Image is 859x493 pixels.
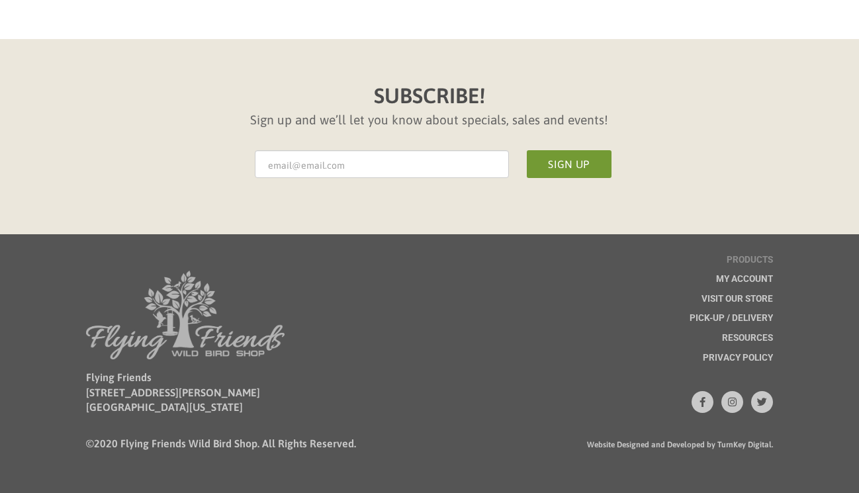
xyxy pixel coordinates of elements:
[86,271,285,359] img: Flying Friends Wild Bird Shop Logo - With Gray Overlay
[727,255,773,265] span: Products
[255,150,509,178] input: email@email.com
[690,314,773,334] a: Pick-up / Delivery
[722,334,773,353] a: Resources
[716,275,773,294] a: My account
[250,111,608,129] h6: Sign up and we’ll let you know about specials, sales and events!
[86,386,260,413] a: [STREET_ADDRESS][PERSON_NAME][GEOGRAPHIC_DATA][US_STATE]
[374,81,485,111] h6: SUBSCRIBE!
[527,150,611,178] button: Sign Up
[701,294,773,314] a: Visit Our Store
[703,353,773,373] a: Privacy Policy
[701,294,773,304] span: Visit Our Store
[86,436,356,451] div: ©2020 Flying Friends Wild Bird Shop. All Rights Reserved.
[587,439,773,451] div: Website Designed and Developed by TurnKey Digital.
[722,334,773,343] span: Resources
[690,314,773,323] span: Pick-up / Delivery
[716,275,773,284] span: My account
[703,353,773,363] span: Privacy Policy
[86,370,260,414] div: Flying Friends
[727,255,773,275] a: Products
